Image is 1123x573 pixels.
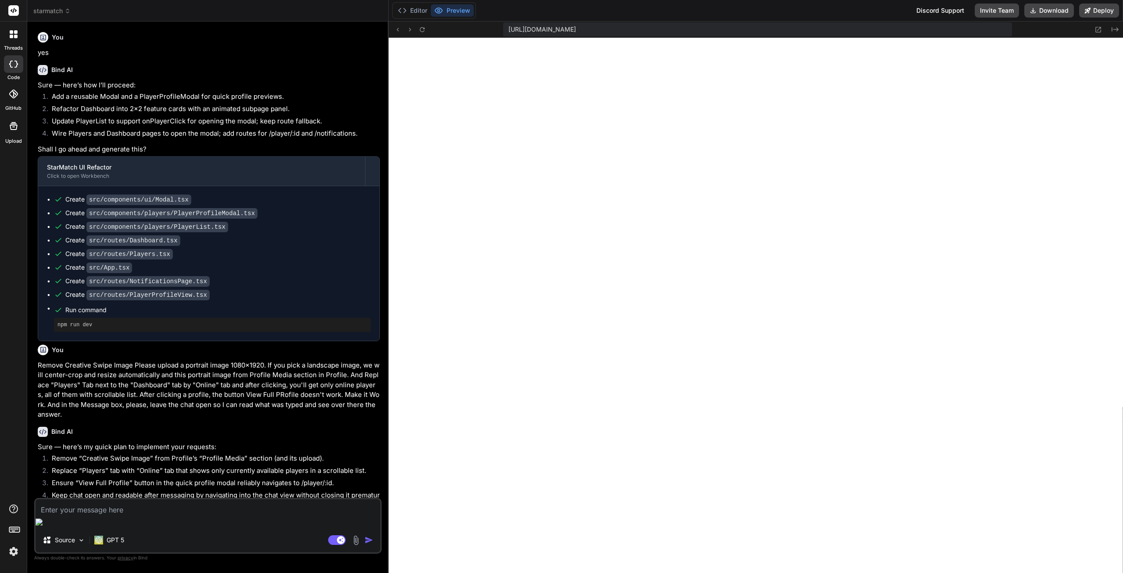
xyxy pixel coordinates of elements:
[65,222,228,231] div: Create
[55,536,75,544] p: Source
[86,195,191,205] code: src/components/ui/Modal.tsx
[86,249,173,259] code: src/routes/Players.tsx
[1024,4,1074,18] button: Download
[65,263,132,272] div: Create
[351,535,361,545] img: attachment
[118,555,133,560] span: privacy
[86,208,258,219] code: src/components/players/PlayerProfileModal.tsx
[45,104,380,116] li: Refactor Dashboard into 2x2 feature cards with an animated subpage panel.
[107,536,124,544] p: GPT 5
[45,478,380,490] li: Ensure “View Full Profile” button in the quick profile modal reliably navigates to /player/:id.
[65,290,210,299] div: Create
[38,360,380,420] p: Remove Creative Swipe Image Please upload a portrait image 1080×1920. If you pick a landscape ima...
[86,263,132,273] code: src/App.tsx
[911,4,969,18] div: Discord Support
[86,290,210,300] code: src/routes/PlayerProfileView.tsx
[5,105,21,112] label: GitHub
[6,544,21,559] img: settings
[57,321,367,328] pre: npm run dev
[1079,4,1119,18] button: Deploy
[45,92,380,104] li: Add a reusable Modal and a PlayerProfileModal for quick profile previews.
[94,536,103,544] img: GPT 5
[38,48,380,58] p: yes
[51,65,73,74] h6: Bind AI
[508,25,576,34] span: [URL][DOMAIN_NAME]
[45,129,380,141] li: Wire Players and Dashboard pages to open the modal; add routes for /player/:id and /notifications.
[65,209,258,218] div: Create
[34,554,382,562] p: Always double-check its answers. Your in Bind
[47,173,356,180] div: Click to open Workbench
[86,222,228,232] code: src/components/players/PlayerList.tsx
[45,466,380,478] li: Replace “Players” tab with “Online” tab that shows only currently available players in a scrollab...
[394,4,431,17] button: Editor
[45,490,380,510] li: Keep chat open and readable after messaging by navigating into the chat view without closing it p...
[33,7,71,15] span: starmatch
[36,519,45,526] img: editor-icon.png
[38,442,380,452] p: Sure — here’s my quick plan to implement your requests:
[38,80,380,90] p: Sure — here’s how I’ll proceed:
[86,276,210,287] code: src/routes/NotificationsPage.tsx
[45,116,380,129] li: Update PlayerList to support onPlayerClick for opening the modal; keep route fallback.
[4,44,23,52] label: threads
[5,137,22,145] label: Upload
[431,4,474,17] button: Preview
[65,236,180,245] div: Create
[65,195,191,204] div: Create
[86,235,180,246] code: src/routes/Dashboard.tsx
[65,277,210,286] div: Create
[45,454,380,466] li: Remove “Creative Swipe Image” from Profile’s “Profile Media” section (and its upload).
[47,163,356,172] div: StarMatch UI Refactor
[51,427,73,436] h6: Bind AI
[38,144,380,155] p: Shall I go ahead and generate this?
[975,4,1019,18] button: Invite Team
[389,38,1123,573] iframe: Preview
[65,306,371,314] span: Run command
[365,536,373,544] img: icon
[38,157,365,186] button: StarMatch UI RefactorClick to open Workbench
[65,249,173,259] div: Create
[52,346,64,354] h6: You
[52,33,64,42] h6: You
[7,74,20,81] label: code
[78,537,85,544] img: Pick Models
